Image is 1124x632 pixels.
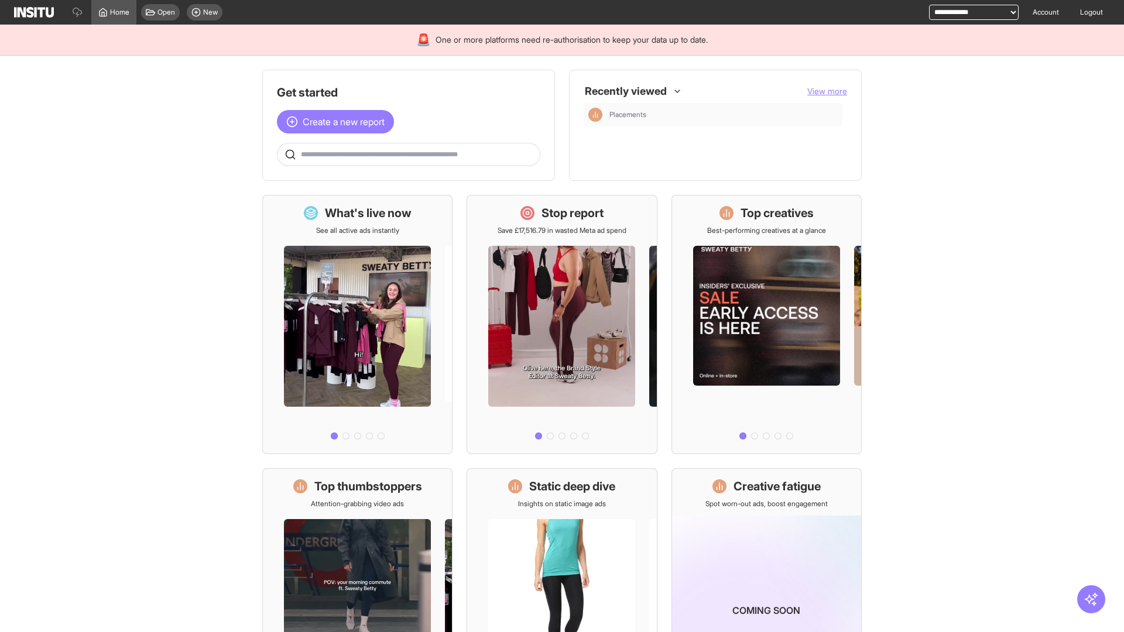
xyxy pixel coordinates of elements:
a: Top creativesBest-performing creatives at a glance [671,195,862,454]
p: Best-performing creatives at a glance [707,226,826,235]
img: Logo [14,7,54,18]
h1: Get started [277,84,540,101]
span: Home [110,8,129,17]
span: New [203,8,218,17]
a: What's live nowSee all active ads instantly [262,195,453,454]
button: Create a new report [277,110,394,133]
div: 🚨 [416,32,431,48]
p: Insights on static image ads [518,499,606,509]
div: Insights [588,108,602,122]
span: Open [157,8,175,17]
span: One or more platforms need re-authorisation to keep your data up to date. [436,34,708,46]
p: Save £17,516.79 in wasted Meta ad spend [498,226,626,235]
h1: What's live now [325,205,412,221]
span: Placements [609,110,646,119]
h1: Top creatives [741,205,814,221]
h1: Stop report [542,205,604,221]
h1: Static deep dive [529,478,615,494]
span: Create a new report [303,115,385,129]
p: See all active ads instantly [316,226,399,235]
h1: Top thumbstoppers [314,478,422,494]
span: Placements [609,110,838,119]
p: Attention-grabbing video ads [311,499,404,509]
span: View more [807,86,847,96]
button: View more [807,85,847,97]
a: Stop reportSave £17,516.79 in wasted Meta ad spend [467,195,657,454]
